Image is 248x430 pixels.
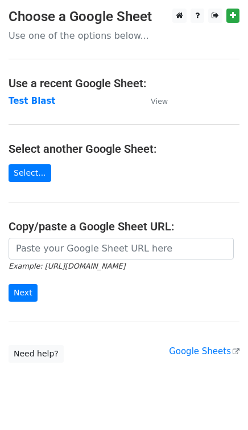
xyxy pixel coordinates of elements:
[139,96,168,106] a: View
[9,284,38,302] input: Next
[9,76,239,90] h4: Use a recent Google Sheet:
[9,262,125,270] small: Example: [URL][DOMAIN_NAME]
[9,345,64,363] a: Need help?
[9,220,239,233] h4: Copy/paste a Google Sheet URL:
[9,142,239,156] h4: Select another Google Sheet:
[9,9,239,25] h3: Choose a Google Sheet
[169,346,239,356] a: Google Sheets
[9,30,239,42] p: Use one of the options below...
[9,96,56,106] a: Test Blast
[9,164,51,182] a: Select...
[151,97,168,106] small: View
[9,238,234,259] input: Paste your Google Sheet URL here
